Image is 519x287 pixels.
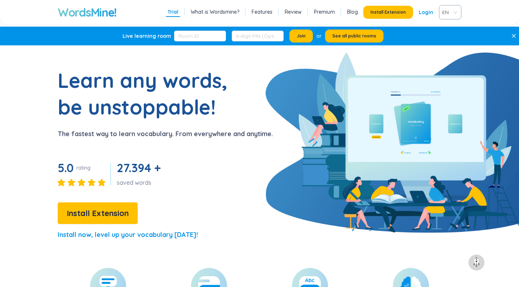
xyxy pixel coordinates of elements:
input: 6-digit PIN (Optional) [232,31,284,41]
a: Features [252,8,272,15]
button: See all public rooms [325,30,383,42]
input: Room ID [174,31,226,41]
span: 27.394 + [117,161,160,175]
a: WordsMine! [58,5,116,19]
img: to top [471,257,482,268]
a: Premium [314,8,335,15]
p: The fastest way to learn vocabulary. From everywhere and anytime. [58,129,273,139]
span: See all public rooms [332,33,376,39]
div: saved words [117,179,163,187]
button: Install Extension [363,6,413,19]
div: rating [76,164,90,171]
h1: Learn any words, be unstoppable! [58,67,238,120]
a: Review [285,8,302,15]
div: or [316,32,321,40]
span: Join [297,33,306,39]
button: Join [289,30,313,42]
div: Live learning room [123,32,171,40]
span: Install Extension [371,9,406,15]
span: VIE [442,7,455,18]
a: Trial [168,8,178,15]
a: Login [419,6,433,19]
p: Install now, level up your vocabulary [DATE]! [58,230,198,240]
a: What is Wordsmine? [191,8,239,15]
span: 5.0 [58,161,74,175]
a: Blog [347,8,358,15]
button: Install Extension [58,202,138,224]
a: Install Extension [58,210,138,218]
span: Install Extension [67,207,129,220]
